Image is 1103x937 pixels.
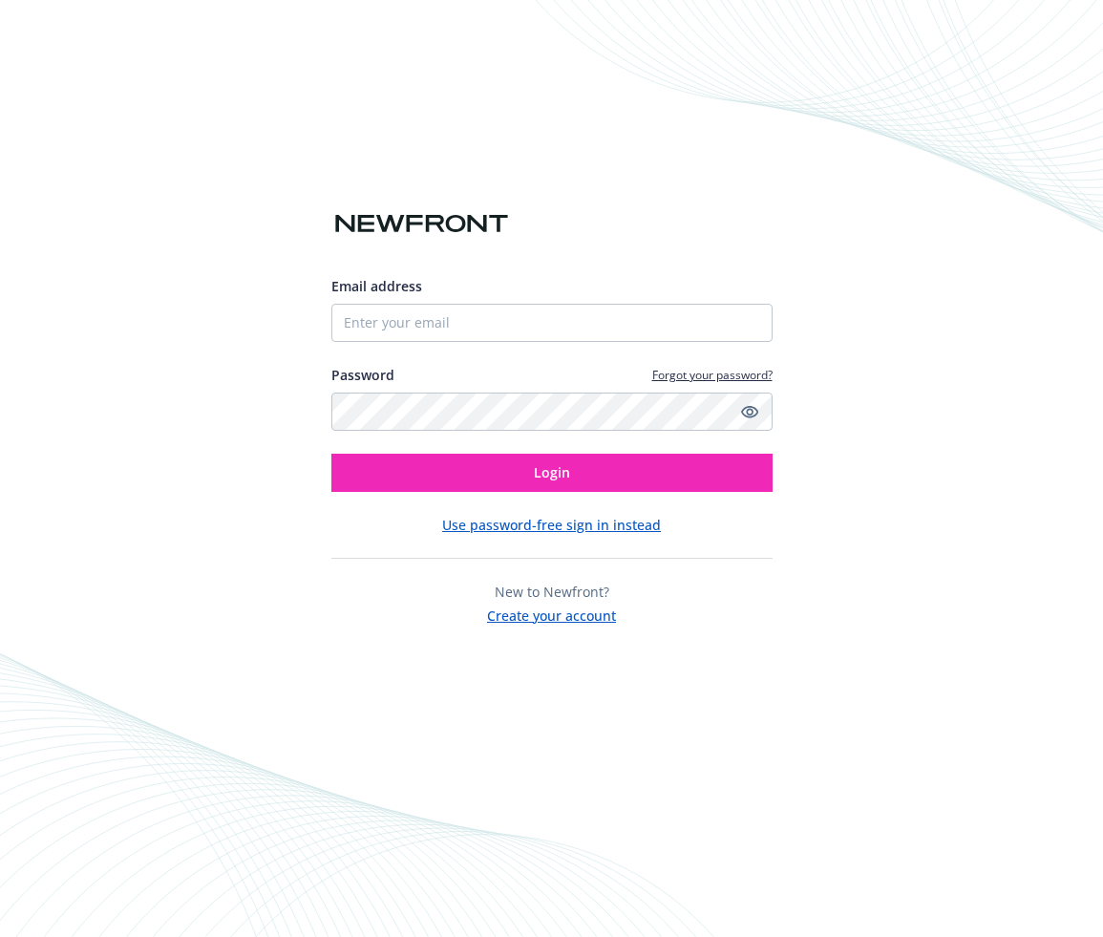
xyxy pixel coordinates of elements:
span: Email address [331,277,422,295]
input: Enter your email [331,304,773,342]
img: Newfront logo [331,207,512,241]
span: New to Newfront? [495,583,609,601]
button: Create your account [487,602,616,626]
span: Login [534,463,570,481]
input: Enter your password [331,393,773,431]
button: Use password-free sign in instead [442,515,661,535]
a: Forgot your password? [652,367,773,383]
a: Show password [738,400,761,423]
button: Login [331,454,773,492]
label: Password [331,365,394,385]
